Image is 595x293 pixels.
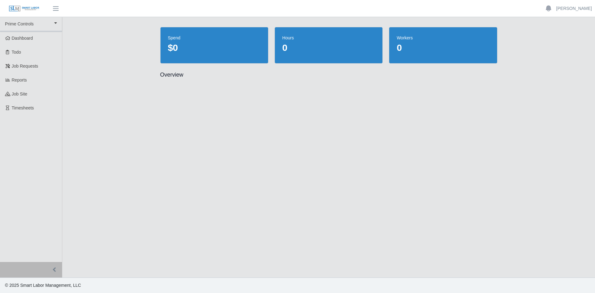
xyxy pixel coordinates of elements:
[9,5,40,12] img: SLM Logo
[556,5,592,12] a: [PERSON_NAME]
[282,35,375,41] dt: hours
[12,50,21,55] span: Todo
[160,71,497,78] h2: Overview
[12,105,34,110] span: Timesheets
[12,64,38,69] span: Job Requests
[5,283,81,288] span: © 2025 Smart Labor Management, LLC
[168,42,261,53] dd: $0
[397,42,489,53] dd: 0
[12,78,27,82] span: Reports
[168,35,261,41] dt: spend
[12,91,28,96] span: job site
[12,36,33,41] span: Dashboard
[397,35,489,41] dt: workers
[282,42,375,53] dd: 0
